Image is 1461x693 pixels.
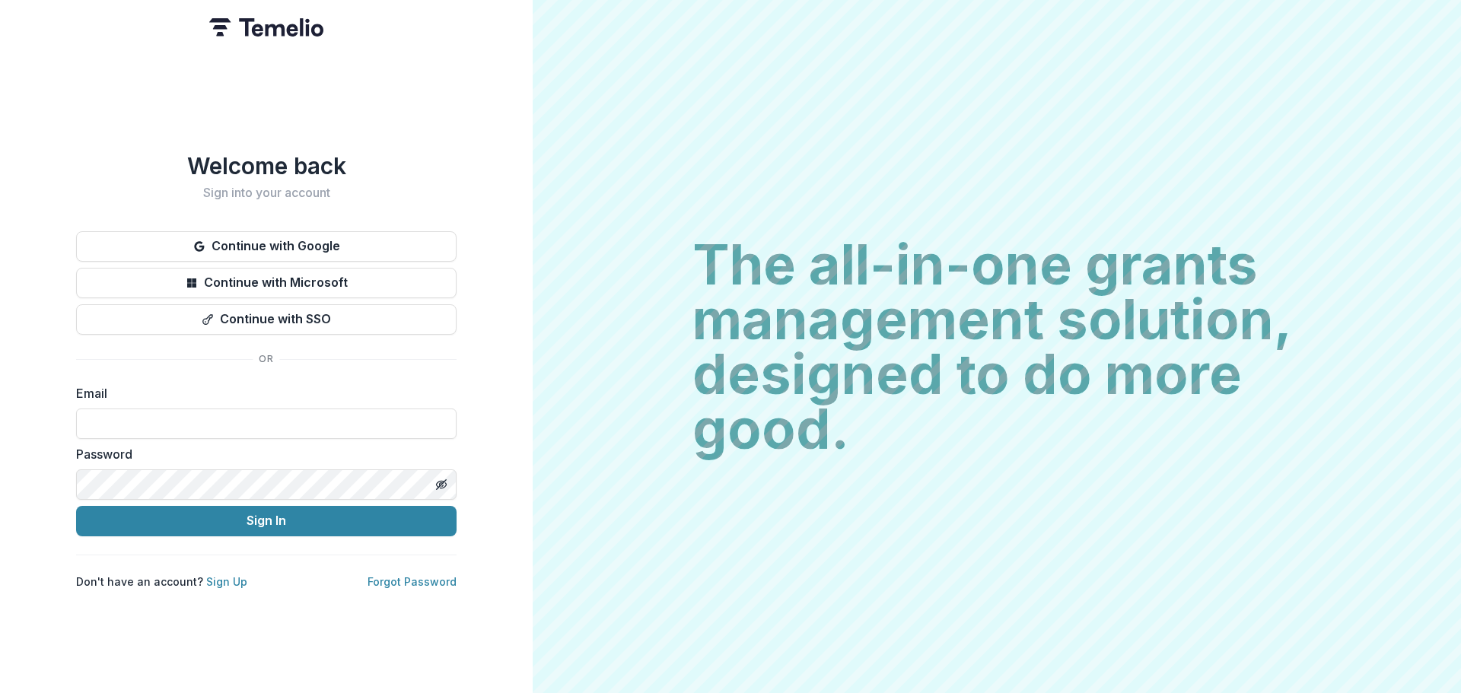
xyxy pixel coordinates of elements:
h2: Sign into your account [76,186,457,200]
label: Password [76,445,447,463]
a: Sign Up [206,575,247,588]
h1: Welcome back [76,152,457,180]
img: Temelio [209,18,323,37]
a: Forgot Password [368,575,457,588]
p: Don't have an account? [76,574,247,590]
button: Toggle password visibility [429,472,454,497]
label: Email [76,384,447,402]
button: Continue with Google [76,231,457,262]
button: Sign In [76,506,457,536]
button: Continue with SSO [76,304,457,335]
button: Continue with Microsoft [76,268,457,298]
